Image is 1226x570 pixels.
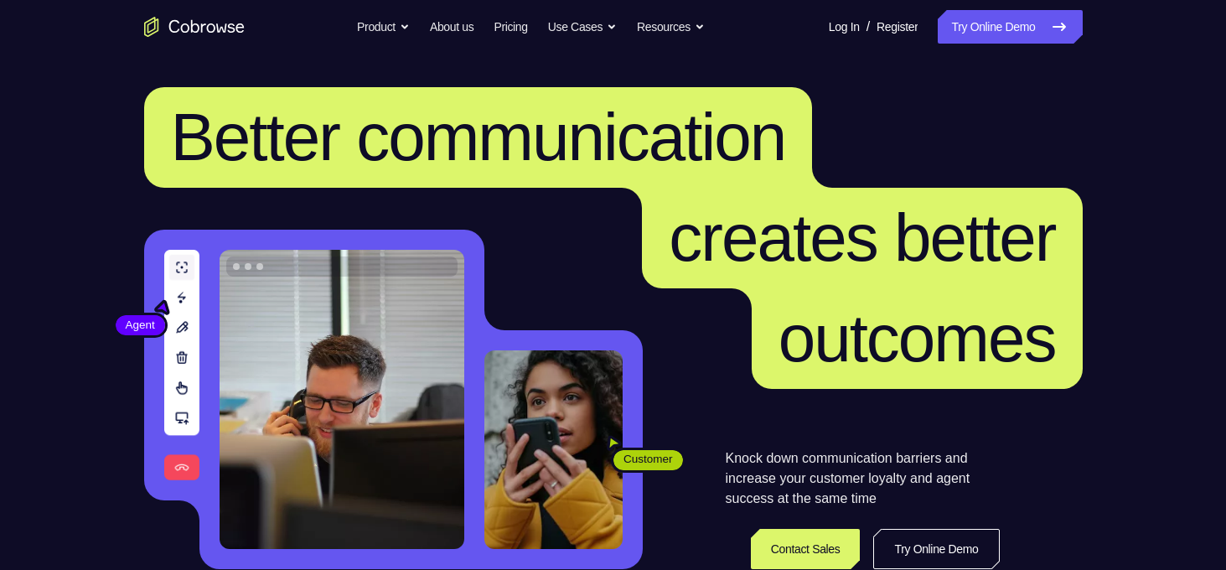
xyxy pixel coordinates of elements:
[829,10,860,44] a: Log In
[873,529,999,569] a: Try Online Demo
[484,350,623,549] img: A customer holding their phone
[357,10,410,44] button: Product
[751,529,861,569] a: Contact Sales
[430,10,473,44] a: About us
[144,17,245,37] a: Go to the home page
[220,250,464,549] img: A customer support agent talking on the phone
[669,200,1055,275] span: creates better
[866,17,870,37] span: /
[938,10,1082,44] a: Try Online Demo
[726,448,1000,509] p: Knock down communication barriers and increase your customer loyalty and agent success at the sam...
[779,301,1056,376] span: outcomes
[171,100,786,174] span: Better communication
[548,10,617,44] button: Use Cases
[637,10,705,44] button: Resources
[877,10,918,44] a: Register
[494,10,527,44] a: Pricing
